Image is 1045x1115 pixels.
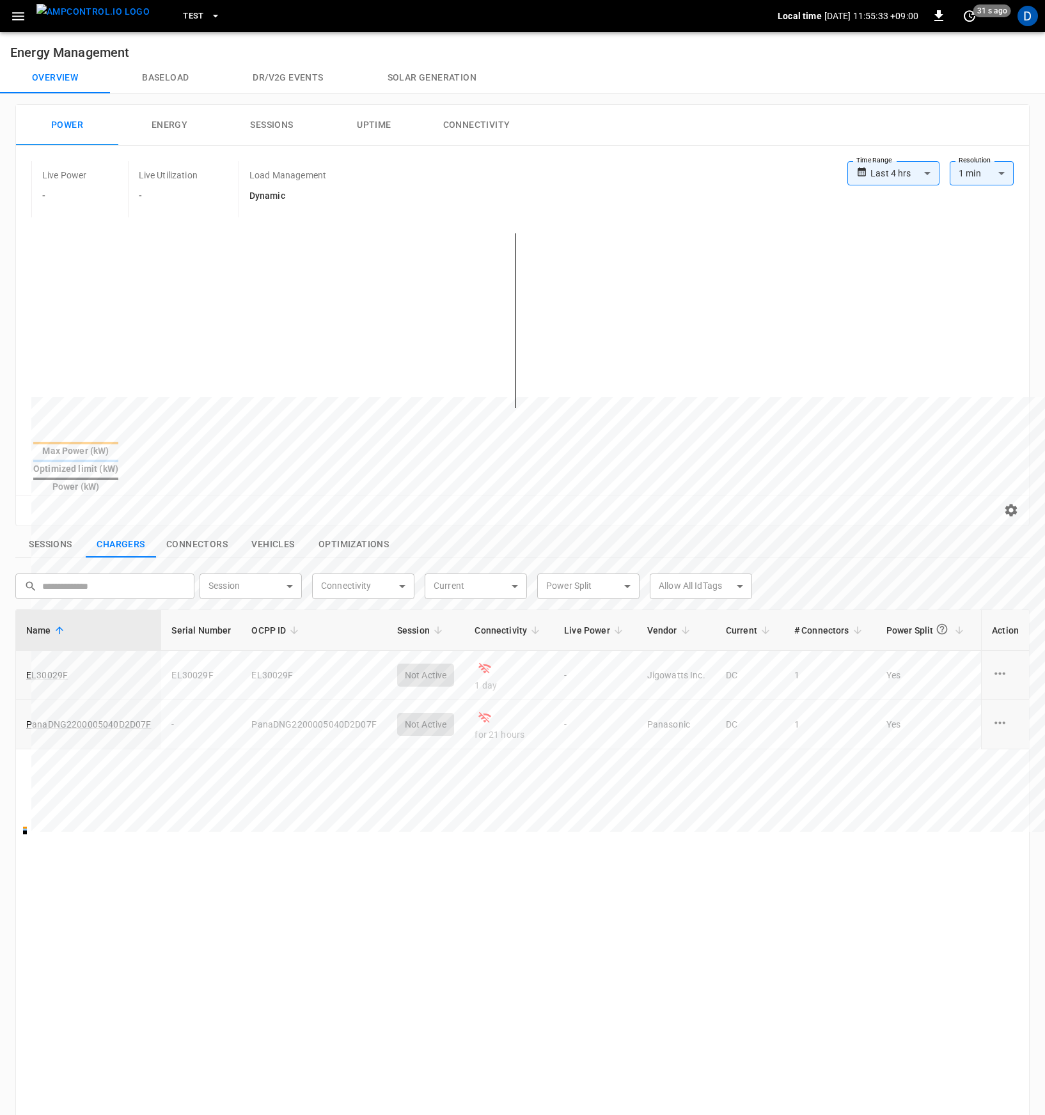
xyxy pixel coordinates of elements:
button: set refresh interval [959,6,980,26]
div: profile-icon [1017,6,1038,26]
button: show latest charge points [86,531,156,558]
p: [DATE] 11:55:33 +09:00 [824,10,918,22]
button: Solar generation [356,63,508,93]
div: Last 4 hrs [870,161,939,185]
button: Uptime [323,105,425,146]
th: Serial Number [161,610,241,651]
span: OCPP ID [251,623,302,638]
img: ampcontrol.io logo [36,4,150,20]
span: Power Split [886,618,968,643]
h6: Dynamic [249,189,326,203]
span: Vendor [647,623,694,638]
span: Test [183,9,204,24]
button: Energy [118,105,221,146]
p: Live Utilization [139,169,198,182]
button: show latest optimizations [308,531,399,558]
button: Dr/V2G events [221,63,355,93]
button: Power [16,105,118,146]
p: Load Management [249,169,326,182]
button: Test [178,4,226,29]
span: # Connectors [794,623,866,638]
button: Connectivity [425,105,528,146]
span: Live Power [564,623,627,638]
a: PanaDNG2200005040D2D07F [26,718,151,731]
h6: - [139,189,198,203]
label: Time Range [856,155,892,166]
a: EL30029F [26,669,68,682]
button: Baseload [110,63,221,93]
p: Local time [778,10,822,22]
div: charge point options [992,666,1019,685]
span: Connectivity [475,623,544,638]
span: Session [397,623,446,638]
span: Current [726,623,774,638]
div: charge point options [992,715,1019,734]
label: Resolution [959,155,991,166]
th: Action [981,610,1029,651]
h6: - [42,189,87,203]
div: 1 min [950,161,1014,185]
span: Name [26,623,68,638]
button: show latest sessions [15,531,86,558]
p: Live Power [42,169,87,182]
span: 31 s ago [973,4,1011,17]
button: show latest vehicles [238,531,308,558]
button: show latest connectors [156,531,238,558]
button: Sessions [221,105,323,146]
